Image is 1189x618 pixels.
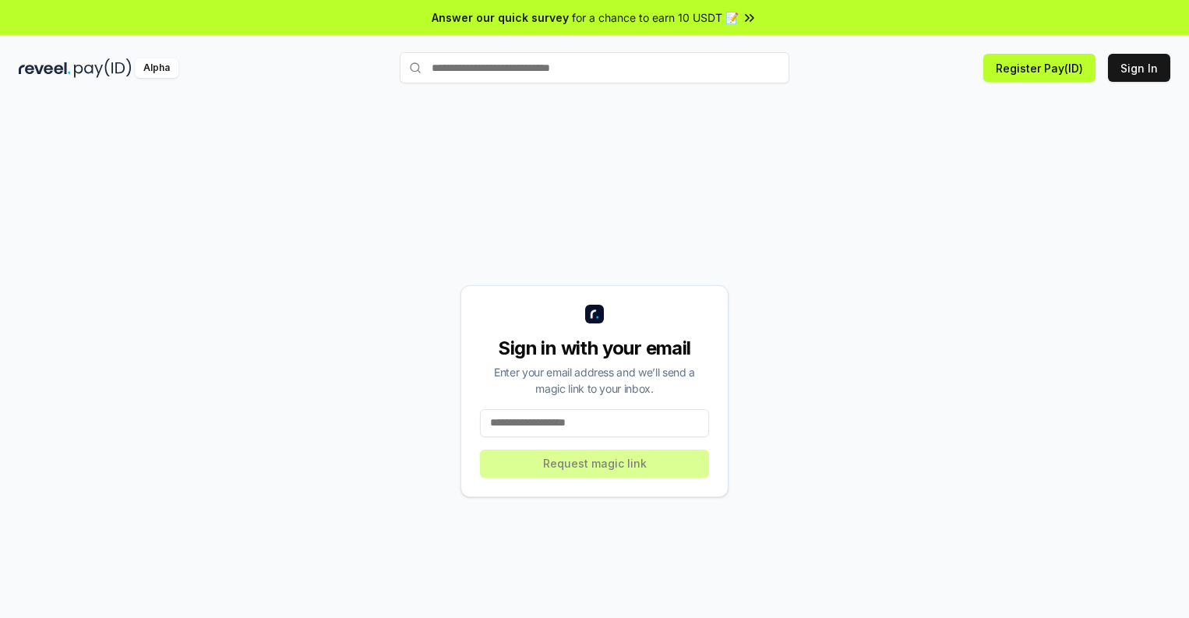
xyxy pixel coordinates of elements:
button: Sign In [1108,54,1170,82]
img: pay_id [74,58,132,78]
div: Alpha [135,58,178,78]
img: logo_small [585,305,604,323]
div: Sign in with your email [480,336,709,361]
img: reveel_dark [19,58,71,78]
span: for a chance to earn 10 USDT 📝 [572,9,739,26]
span: Answer our quick survey [432,9,569,26]
button: Register Pay(ID) [983,54,1096,82]
div: Enter your email address and we’ll send a magic link to your inbox. [480,364,709,397]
